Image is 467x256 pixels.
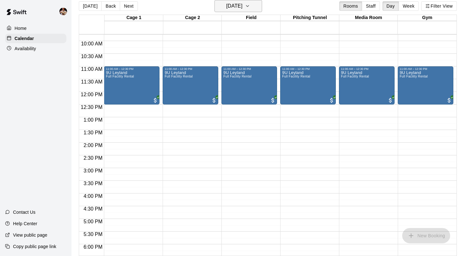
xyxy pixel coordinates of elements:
[104,66,159,104] div: 11:00 AM – 12:30 PM: 9U Leyland
[223,75,251,78] span: Full Facility Rental
[280,66,336,104] div: 11:00 AM – 12:30 PM: 9U Leyland
[82,193,104,199] span: 4:00 PM
[101,1,120,11] button: Back
[270,97,276,104] span: All customers have paid
[398,66,453,104] div: 11:00 AM – 12:30 PM: 9U Leyland
[15,25,27,31] p: Home
[282,75,310,78] span: Full Facility Rental
[400,67,429,71] div: 11:00 AM – 12:30 PM
[15,35,34,42] p: Calendar
[82,143,104,148] span: 2:00 PM
[165,67,194,71] div: 11:00 AM – 12:30 PM
[79,104,104,110] span: 12:30 PM
[446,97,452,104] span: All customers have paid
[5,24,66,33] a: Home
[59,8,67,15] img: Garrett Takamatsu
[82,206,104,212] span: 4:30 PM
[106,67,135,71] div: 11:00 AM – 12:30 PM
[152,97,159,104] span: All customers have paid
[282,67,311,71] div: 11:00 AM – 12:30 PM
[15,45,36,52] p: Availability
[398,15,457,21] div: Gym
[5,34,66,43] a: Calendar
[82,244,104,250] span: 6:00 PM
[120,1,138,11] button: Next
[82,155,104,161] span: 2:30 PM
[13,243,56,250] p: Copy public page link
[226,2,242,10] h6: [DATE]
[339,15,398,21] div: Media Room
[79,54,104,59] span: 10:30 AM
[399,1,419,11] button: Week
[79,92,104,97] span: 12:00 PM
[79,66,104,72] span: 11:00 AM
[387,97,394,104] span: All customers have paid
[5,44,66,53] a: Availability
[341,75,369,78] span: Full Facility Rental
[211,97,217,104] span: All customers have paid
[82,219,104,224] span: 5:00 PM
[341,67,370,71] div: 11:00 AM – 12:30 PM
[82,232,104,237] span: 5:30 PM
[82,181,104,186] span: 3:30 PM
[105,15,163,21] div: Cage 1
[13,232,47,238] p: View public page
[82,130,104,135] span: 1:30 PM
[281,15,339,21] div: Pitching Tunnel
[163,66,218,104] div: 11:00 AM – 12:30 PM: 9U Leyland
[106,75,134,78] span: Full Facility Rental
[82,168,104,173] span: 3:00 PM
[13,220,37,227] p: Help Center
[58,5,71,18] div: Garrett Takamatsu
[82,117,104,123] span: 1:00 PM
[79,1,102,11] button: [DATE]
[163,15,222,21] div: Cage 2
[382,1,399,11] button: Day
[222,15,281,21] div: Field
[165,75,193,78] span: Full Facility Rental
[339,1,362,11] button: Rooms
[79,41,104,46] span: 10:00 AM
[402,232,450,238] span: You don't have the permission to add bookings
[421,1,457,11] button: Filter View
[13,209,36,215] p: Contact Us
[328,97,335,104] span: All customers have paid
[400,75,428,78] span: Full Facility Rental
[339,66,395,104] div: 11:00 AM – 12:30 PM: 9U Leyland
[223,67,253,71] div: 11:00 AM – 12:30 PM
[221,66,277,104] div: 11:00 AM – 12:30 PM: 9U Leyland
[362,1,380,11] button: Staff
[79,79,104,84] span: 11:30 AM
